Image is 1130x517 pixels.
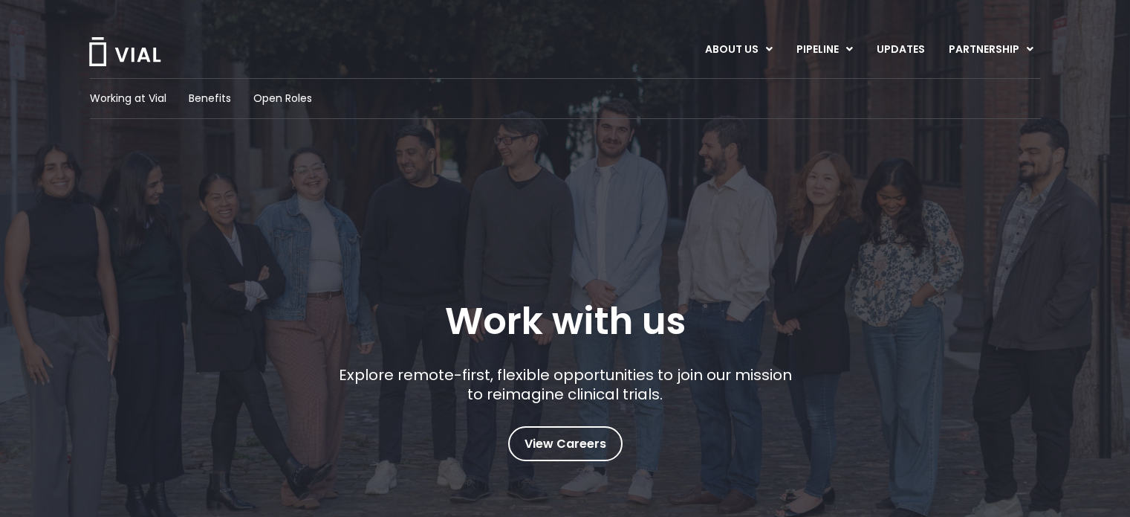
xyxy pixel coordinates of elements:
[937,37,1045,62] a: PARTNERSHIPMenu Toggle
[333,365,797,404] p: Explore remote-first, flexible opportunities to join our mission to reimagine clinical trials.
[189,91,231,106] a: Benefits
[785,37,864,62] a: PIPELINEMenu Toggle
[445,300,686,343] h1: Work with us
[693,37,784,62] a: ABOUT USMenu Toggle
[88,37,162,66] img: Vial Logo
[865,37,936,62] a: UPDATES
[90,91,166,106] a: Working at Vial
[525,434,606,454] span: View Careers
[253,91,312,106] a: Open Roles
[508,426,623,461] a: View Careers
